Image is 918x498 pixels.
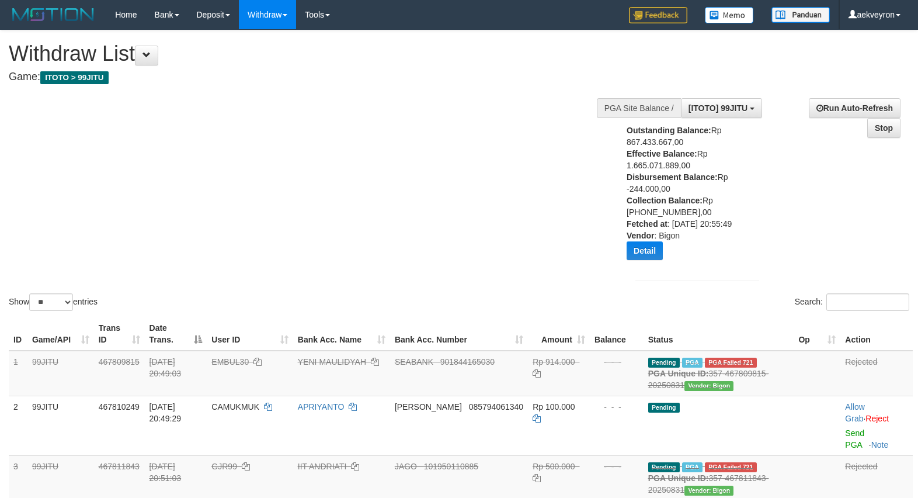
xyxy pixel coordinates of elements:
a: Send PGA [845,428,864,449]
input: Search: [826,293,909,311]
span: Rp 500.000 [533,462,575,471]
div: - - - [594,461,639,472]
b: PGA Unique ID: [648,369,709,378]
select: Showentries [29,293,73,311]
td: 2 [9,396,27,455]
img: Feedback.jpg [629,7,687,23]
b: Collection Balance: [627,196,703,205]
span: [ITOTO] 99JITU [688,103,747,113]
span: PGA Error [705,462,757,472]
button: [ITOTO] 99JITU [681,98,762,118]
th: User ID: activate to sort column ascending [207,317,293,351]
span: [DATE] 20:51:03 [149,462,182,483]
span: Marked by aekkijang [682,462,703,472]
th: Action [840,317,913,351]
th: Op: activate to sort column ascending [794,317,840,351]
img: panduan.png [771,7,830,23]
span: 467810249 [99,402,140,411]
td: 99JITU [27,396,94,455]
td: 99JITU [27,351,94,396]
td: · [840,396,913,455]
span: Pending [648,462,680,472]
span: [DATE] 20:49:03 [149,357,182,378]
span: GJR99 [211,462,237,471]
span: ITOTO > 99JITU [40,71,109,84]
span: PGA Error [705,358,757,368]
img: MOTION_logo.png [9,6,98,23]
label: Search: [795,293,909,311]
th: Bank Acc. Number: activate to sort column ascending [390,317,528,351]
span: [PERSON_NAME] [395,402,462,411]
span: Vendor URL: https://checkout31.1velocity.biz [684,381,733,391]
th: Status [644,317,794,351]
b: PGA Unique ID: [648,473,709,483]
span: Copy 085794061340 to clipboard [469,402,523,411]
a: Note [871,440,889,449]
span: JAGO [395,462,417,471]
a: Run Auto-Refresh [809,98,900,118]
th: Amount: activate to sort column ascending [528,317,590,351]
h4: Game: [9,71,600,83]
a: YENI MAULIDYAH [298,357,366,366]
span: Pending [648,403,680,413]
div: Rp 867.433.667,00 Rp 1.665.071.889,00 Rp -244.000,00 Rp [PHONE_NUMBER],00 : [DATE] 20:55:49 : Bigon [627,124,745,269]
div: - - - [594,356,639,368]
a: IIT ANDRIATI [298,462,347,471]
h1: Withdraw List [9,42,600,65]
a: APRIYANTO [298,402,345,411]
a: Allow Grab [845,402,864,423]
a: Reject [865,414,889,423]
span: 467811843 [99,462,140,471]
a: Stop [867,118,900,138]
th: Game/API: activate to sort column ascending [27,317,94,351]
button: Detail [627,241,663,260]
span: Rp 914.000 [533,357,575,366]
span: SEABANK [395,357,433,366]
span: CAMUKMUK [211,402,259,411]
span: Pending [648,358,680,368]
img: Button%20Memo.svg [705,7,754,23]
span: Copy 901844165030 to clipboard [440,357,495,366]
label: Show entries [9,293,98,311]
td: 357-467809815-20250831 [644,351,794,396]
span: Copy 101950110885 to clipboard [424,462,478,471]
span: · [845,402,865,423]
td: 1 [9,351,27,396]
th: Bank Acc. Name: activate to sort column ascending [293,317,390,351]
span: EMBUL30 [211,357,249,366]
span: Marked by aekkijang [682,358,703,368]
span: Rp 100.000 [533,402,575,411]
span: [DATE] 20:49:29 [149,402,182,423]
b: Effective Balance: [627,149,697,158]
td: Rejected [840,351,913,396]
div: PGA Site Balance / [597,98,681,118]
th: Trans ID: activate to sort column ascending [94,317,145,351]
b: Vendor [627,231,654,240]
b: Outstanding Balance: [627,126,711,135]
th: Date Trans.: activate to sort column descending [145,317,207,351]
span: 467809815 [99,357,140,366]
span: Vendor URL: https://checkout31.1velocity.biz [684,486,733,496]
th: Balance [590,317,644,351]
th: ID [9,317,27,351]
b: Disbursement Balance: [627,172,718,182]
div: - - - [594,401,639,413]
b: Fetched at [627,219,667,229]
